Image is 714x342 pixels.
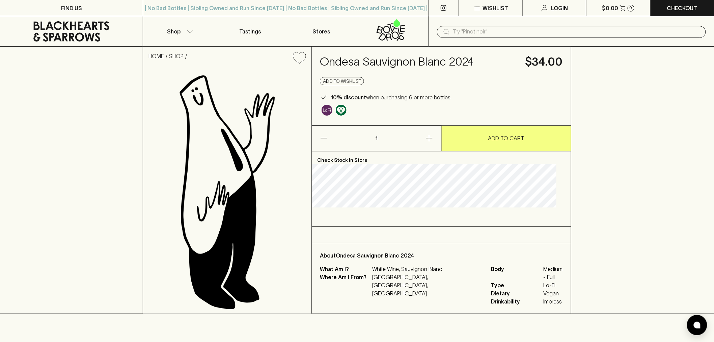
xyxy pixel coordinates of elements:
[215,16,286,46] a: Tastings
[143,16,214,46] button: Shop
[544,289,563,297] span: Vegan
[372,265,483,273] p: White Wine, Sauvignon Blanc
[336,105,347,116] img: Vegan
[602,4,619,12] p: $0.00
[551,4,568,12] p: Login
[544,297,563,306] span: Impress
[368,126,385,151] p: 1
[630,6,632,10] p: 0
[286,16,357,46] a: Stores
[322,105,332,116] img: Lo-Fi
[239,27,261,35] p: Tastings
[331,94,366,100] b: 10% discount
[320,251,563,260] p: About Ondesa Sauvignon Blanc 2024
[491,289,542,297] span: Dietary
[320,273,370,297] p: Where Am I From?
[491,281,542,289] span: Type
[488,134,524,142] p: ADD TO CART
[313,27,330,35] p: Stores
[331,93,450,101] p: when purchasing 6 or more bottles
[320,265,370,273] p: What Am I?
[525,55,563,69] h4: $34.00
[169,53,184,59] a: SHOP
[143,69,311,314] img: Ondesa Sauvignon Blanc 2024
[491,297,542,306] span: Drinkability
[372,273,483,297] p: [GEOGRAPHIC_DATA], [GEOGRAPHIC_DATA], [GEOGRAPHIC_DATA]
[320,55,517,69] h4: Ondesa Sauvignon Blanc 2024
[320,77,364,85] button: Add to wishlist
[148,53,164,59] a: HOME
[544,281,563,289] span: Lo-Fi
[667,4,697,12] p: Checkout
[312,151,571,164] p: Check Stock In Store
[544,265,563,281] span: Medium - Full
[320,103,334,117] a: Some may call it natural, others minimum intervention, either way, it’s hands off & maybe even a ...
[61,4,82,12] p: FIND US
[483,4,508,12] p: Wishlist
[290,49,309,67] button: Add to wishlist
[442,126,571,151] button: ADD TO CART
[694,322,701,328] img: bubble-icon
[167,27,181,35] p: Shop
[453,26,701,37] input: Try "Pinot noir"
[334,103,348,117] a: Made without the use of any animal products.
[491,265,542,281] span: Body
